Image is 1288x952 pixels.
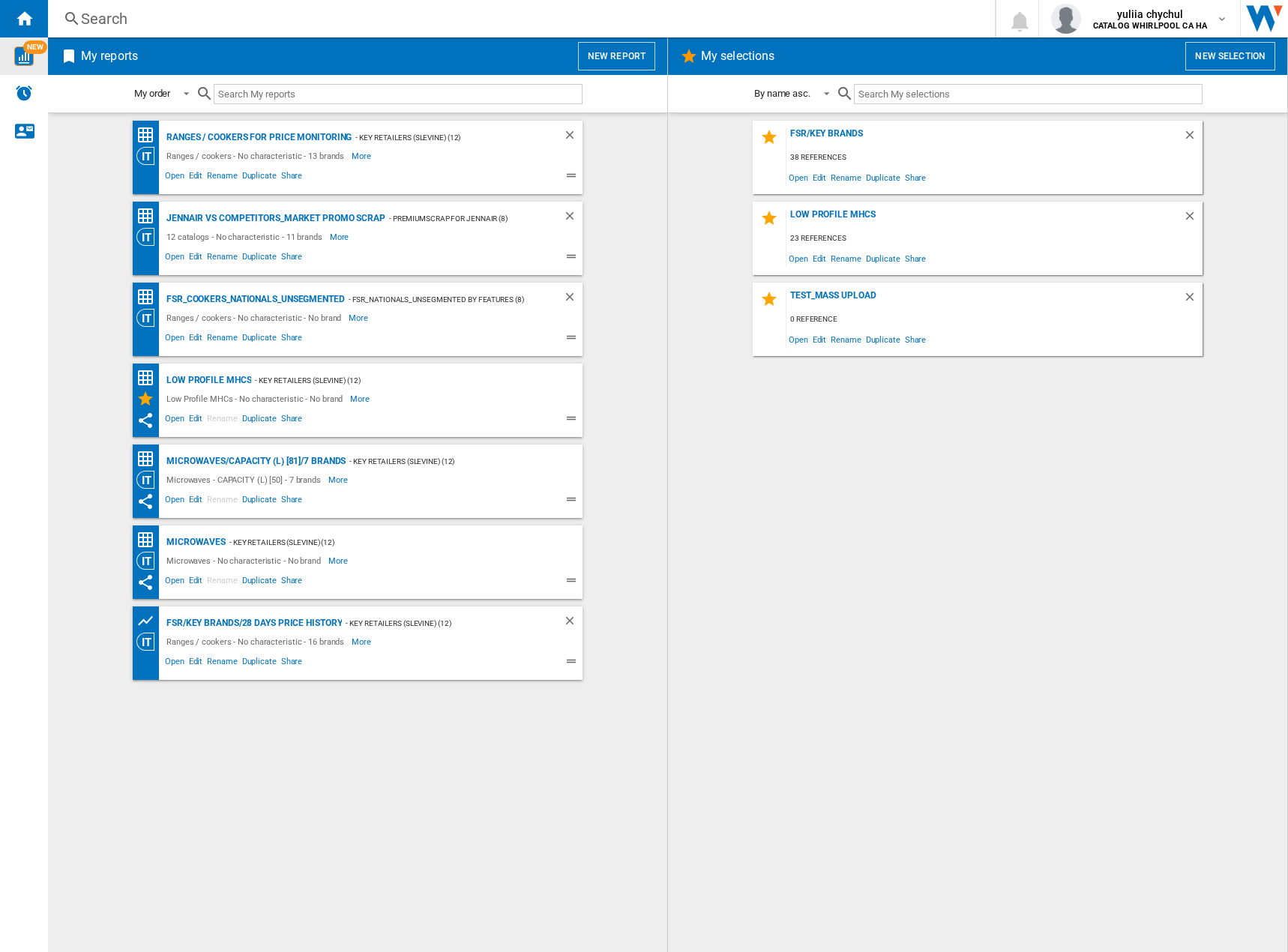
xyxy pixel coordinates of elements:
div: 12 catalogs - No characteristic - 11 brands [163,228,330,246]
span: Share [903,248,929,268]
div: Delete [1183,128,1203,148]
span: Rename [205,573,239,591]
span: Duplicate [864,329,903,349]
span: Rename [828,248,863,268]
div: 38 references [786,148,1203,167]
span: Open [163,492,187,510]
div: - Key Retailers (slevine) (12) [251,371,553,390]
span: Open [163,412,187,430]
div: Delete [563,614,583,633]
span: Edit [187,492,205,510]
div: My order [134,88,170,99]
div: Ranges / cookers - No characteristic - No brand [163,309,349,327]
span: Open [786,248,810,268]
span: Share [279,250,305,268]
div: Delete [563,209,583,228]
div: - PremiumScrap for JennAir (8) [385,209,533,228]
span: Duplicate [240,492,279,510]
span: Rename [828,329,863,349]
span: More [328,552,350,570]
div: - Key Retailers (slevine) (12) [346,452,553,471]
span: Edit [810,329,829,349]
span: Edit [187,250,205,268]
input: Search My reports [214,84,583,104]
span: Rename [205,169,239,187]
span: Duplicate [240,169,279,187]
div: Category View [136,309,163,327]
div: Microwaves/CAPACITY (L) [81]/7 brands [163,452,346,471]
div: Search [81,8,956,29]
div: Delete [1183,209,1203,229]
div: JennAir vs Competitors_Market Promo Scrap [163,209,385,228]
div: Low Profile MHCs - No characteristic - No brand [163,390,350,408]
span: Duplicate [240,654,279,672]
button: New selection [1185,42,1275,70]
span: Open [786,329,810,349]
div: Delete [1183,290,1203,310]
div: Microwaves - No characteristic - No brand [163,552,328,570]
span: Edit [187,169,205,187]
span: Share [903,329,929,349]
span: More [352,147,373,165]
span: Edit [187,573,205,591]
span: Edit [810,167,829,187]
div: Ranges / cookers - No characteristic - 13 brands [163,147,352,165]
span: yuliia chychul [1093,7,1207,22]
div: Category View [136,633,163,651]
div: Category View [136,552,163,570]
span: Share [279,412,305,430]
div: - Key Retailers (slevine) (12) [342,614,533,633]
div: 23 references [786,229,1203,248]
div: Delete [563,290,583,309]
div: Microwaves - CAPACITY (L) [50] - 7 brands [163,471,328,489]
div: - FSR_Nationals_Unsegmented By Features (8) [345,290,533,309]
span: Share [279,169,305,187]
span: Rename [205,250,239,268]
div: Price Matrix [136,450,163,469]
button: New report [578,42,655,70]
span: Share [279,654,305,672]
div: Price Matrix [136,126,163,145]
div: FSR/key brands [786,128,1183,148]
span: Edit [187,412,205,430]
div: Price Matrix [136,288,163,307]
span: Open [786,167,810,187]
div: 0 reference [786,310,1203,329]
img: profile.jpg [1051,4,1081,34]
div: By name asc. [754,88,810,99]
h2: My reports [78,42,141,70]
span: More [330,228,352,246]
h2: My selections [698,42,777,70]
img: wise-card.svg [14,46,34,66]
div: Category View [136,147,163,165]
span: Share [279,492,305,510]
ng-md-icon: This report has been shared with you [136,573,154,591]
span: Open [163,654,187,672]
div: Delete [563,128,583,147]
span: NEW [23,40,47,54]
div: Category View [136,471,163,489]
div: Price Matrix [136,531,163,549]
div: Low Profile MHCs [786,209,1183,229]
div: FSR_Cookers_Nationals_Unsegmented [163,290,345,309]
ng-md-icon: This report has been shared with you [136,492,154,510]
span: Edit [810,248,829,268]
div: Price Matrix [136,369,163,388]
span: Share [279,573,305,591]
div: Low Profile MHCs [163,371,251,390]
span: Rename [205,654,239,672]
div: Ranges / cookers - No characteristic - 16 brands [163,633,352,651]
span: More [350,390,372,408]
span: Duplicate [864,167,903,187]
b: CATALOG WHIRLPOOL CA HA [1093,21,1207,31]
div: Price Matrix [136,207,163,226]
div: - Key Retailers (slevine) (12) [352,128,533,147]
span: Share [903,167,929,187]
span: Edit [187,331,205,349]
span: Duplicate [864,248,903,268]
span: Open [163,573,187,591]
span: Rename [828,167,863,187]
div: - Key Retailers (slevine) (12) [226,533,553,552]
span: Rename [205,331,239,349]
span: Duplicate [240,250,279,268]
